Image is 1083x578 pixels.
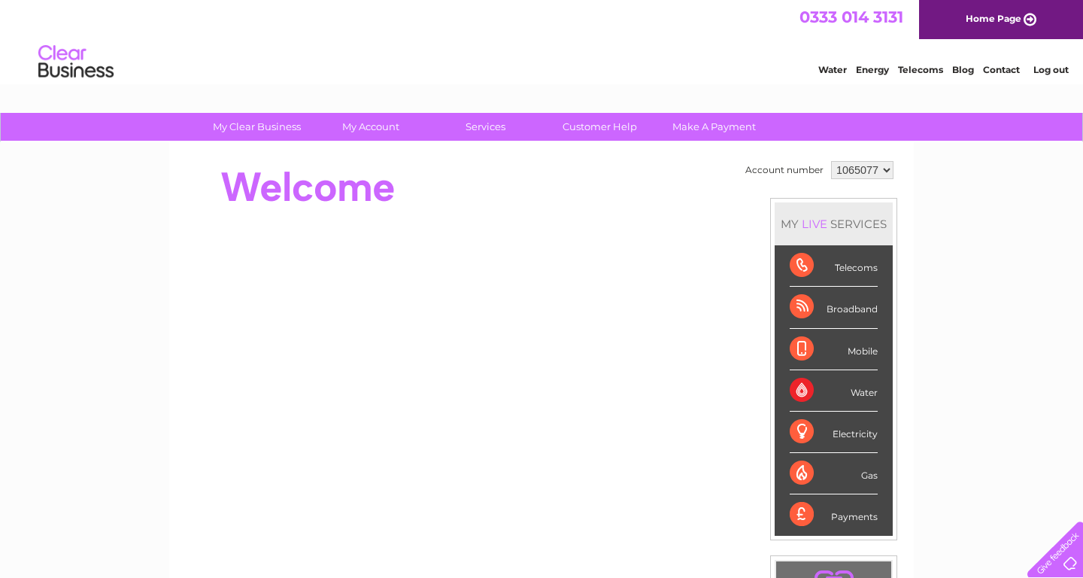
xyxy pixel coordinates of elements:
div: MY SERVICES [775,202,893,245]
div: Electricity [790,412,878,453]
div: Broadband [790,287,878,328]
a: Log out [1033,64,1069,75]
a: 0333 014 3131 [799,8,903,26]
a: Customer Help [538,113,662,141]
a: Contact [983,64,1020,75]
a: My Clear Business [195,113,319,141]
a: My Account [309,113,433,141]
a: Telecoms [898,64,943,75]
div: Gas [790,453,878,494]
div: LIVE [799,217,830,231]
a: Water [818,64,847,75]
div: Payments [790,494,878,535]
a: Energy [856,64,889,75]
a: Blog [952,64,974,75]
div: Water [790,370,878,412]
a: Services [423,113,548,141]
div: Clear Business is a trading name of Verastar Limited (registered in [GEOGRAPHIC_DATA] No. 3667643... [187,8,898,73]
div: Mobile [790,329,878,370]
div: Telecoms [790,245,878,287]
a: Make A Payment [652,113,776,141]
td: Account number [742,157,827,183]
img: logo.png [38,39,114,85]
